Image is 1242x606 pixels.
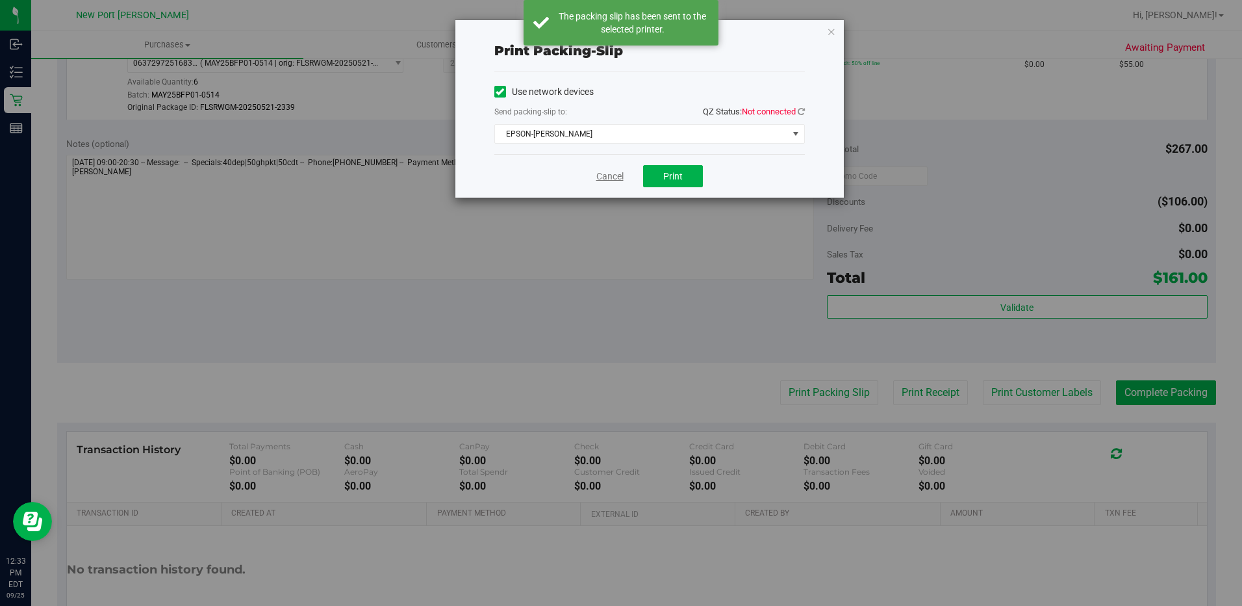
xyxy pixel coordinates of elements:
label: Send packing-slip to: [494,106,567,118]
span: EPSON-[PERSON_NAME] [495,125,788,143]
span: select [787,125,804,143]
span: Print [663,171,683,181]
div: The packing slip has been sent to the selected printer. [556,10,709,36]
span: QZ Status: [703,107,805,116]
label: Use network devices [494,85,594,99]
a: Cancel [596,170,624,183]
span: Print packing-slip [494,43,623,59]
button: Print [643,165,703,187]
span: Not connected [742,107,796,116]
iframe: Resource center [13,502,52,541]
